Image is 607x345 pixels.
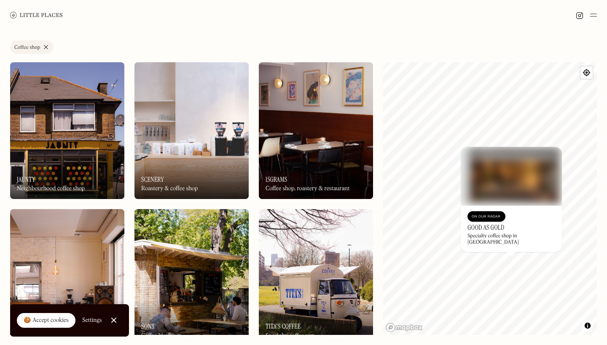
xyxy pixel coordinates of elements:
[266,332,314,340] div: Specialty coffee van
[386,323,423,332] a: Mapbox homepage
[259,62,373,199] img: 15grams
[141,322,154,330] h3: Sons
[24,316,69,325] div: 🍪 Accept cookies
[14,45,40,50] div: Coffee shop
[134,62,249,199] a: SceneryScenerySceneryRoastery & coffee shop
[141,332,171,340] div: Coffee kiosk
[141,175,164,183] h3: Scenery
[259,62,373,199] a: 15grams15grams15gramsCoffee shop, roastery & restaurant
[17,185,85,192] div: Neighbourhood coffee shop
[383,62,597,335] canvas: Map
[467,223,504,231] h3: Good As Gold
[10,62,124,199] a: JauntyJauntyJauntyNeighbourhood coffee shop
[467,233,555,245] div: Specialty coffee shop in [GEOGRAPHIC_DATA]
[266,185,350,192] div: Coffee shop, roastery & restaurant
[472,212,501,221] div: On Our Radar
[266,175,287,183] h3: 15grams
[134,62,249,199] img: Scenery
[461,147,562,206] img: Good As Gold
[266,322,301,330] h3: Tita's Coffee
[10,40,54,54] a: Coffee shop
[141,185,198,192] div: Roastery & coffee shop
[585,321,590,330] span: Toggle attribution
[105,312,122,329] a: Close Cookie Popup
[580,66,593,79] button: Find my location
[17,313,75,328] a: 🍪 Accept cookies
[82,311,102,330] a: Settings
[461,147,562,252] a: Good As GoldGood As GoldOn Our RadarGood As GoldSpecialty coffee shop in [GEOGRAPHIC_DATA]
[10,62,124,199] img: Jaunty
[82,317,102,323] div: Settings
[583,321,593,331] button: Toggle attribution
[17,175,35,183] h3: Jaunty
